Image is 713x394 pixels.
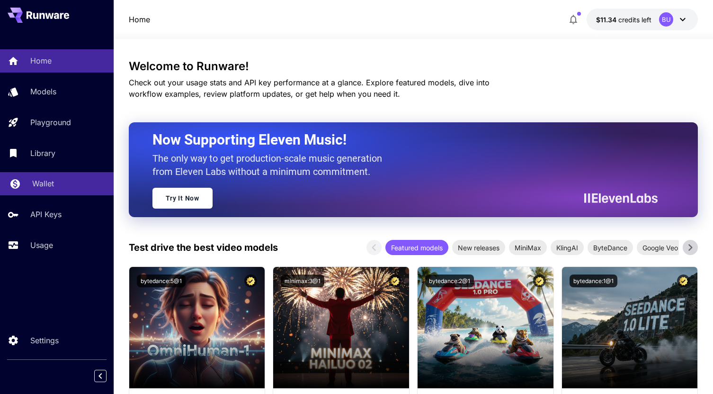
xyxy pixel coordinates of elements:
[551,240,584,255] div: KlingAI
[129,267,265,388] img: alt
[533,275,546,287] button: Certified Model – Vetted for best performance and includes a commercial license.
[562,267,698,388] img: alt
[30,147,55,159] p: Library
[94,370,107,382] button: Collapse sidebar
[152,131,651,149] h2: Now Supporting Eleven Music!
[596,15,651,25] div: $11.34362
[588,243,633,253] span: ByteDance
[273,267,409,388] img: alt
[101,367,114,385] div: Collapse sidebar
[129,78,490,99] span: Check out your usage stats and API key performance at a glance. Explore featured models, dive int...
[389,275,401,287] button: Certified Model – Vetted for best performance and includes a commercial license.
[596,16,618,24] span: $11.34
[587,9,698,30] button: $11.34362BU
[570,275,617,287] button: bytedance:1@1
[418,267,553,388] img: alt
[385,243,448,253] span: Featured models
[152,188,213,209] a: Try It Now
[637,243,684,253] span: Google Veo
[659,12,673,27] div: BU
[425,275,474,287] button: bytedance:2@1
[618,16,651,24] span: credits left
[244,275,257,287] button: Certified Model – Vetted for best performance and includes a commercial license.
[677,275,690,287] button: Certified Model – Vetted for best performance and includes a commercial license.
[509,240,547,255] div: MiniMax
[152,152,389,178] p: The only way to get production-scale music generation from Eleven Labs without a minimum commitment.
[32,178,54,189] p: Wallet
[452,243,505,253] span: New releases
[509,243,547,253] span: MiniMax
[452,240,505,255] div: New releases
[30,117,71,128] p: Playground
[129,14,150,25] a: Home
[551,243,584,253] span: KlingAI
[129,60,698,73] h3: Welcome to Runware!
[129,14,150,25] nav: breadcrumb
[385,240,448,255] div: Featured models
[137,275,186,287] button: bytedance:5@1
[129,240,278,255] p: Test drive the best video models
[281,275,324,287] button: minimax:3@1
[30,239,53,251] p: Usage
[637,240,684,255] div: Google Veo
[30,209,62,220] p: API Keys
[30,55,52,66] p: Home
[588,240,633,255] div: ByteDance
[30,335,59,346] p: Settings
[30,86,56,97] p: Models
